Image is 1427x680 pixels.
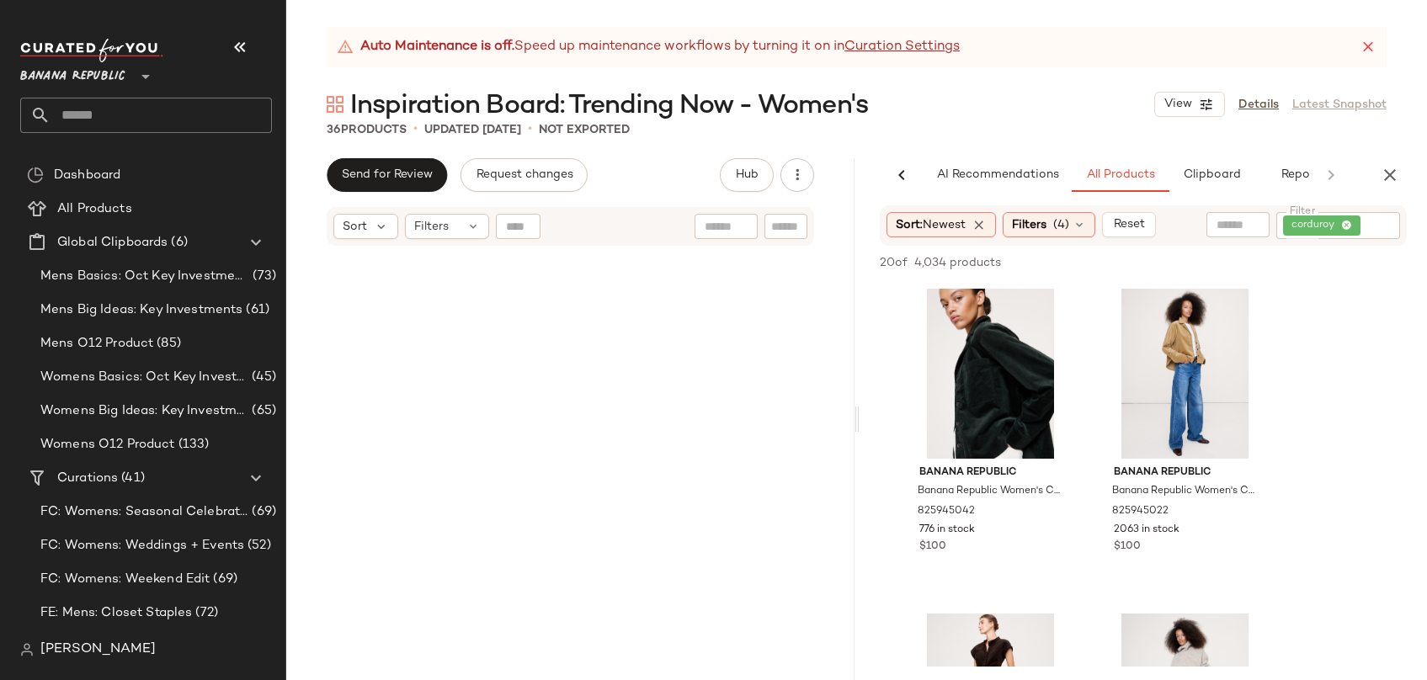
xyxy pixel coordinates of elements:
span: All Products [57,199,132,219]
span: 2063 in stock [1114,523,1179,538]
span: Global Clipboards [57,233,168,252]
span: 4,034 products [914,254,1001,272]
span: 825945022 [1112,504,1169,519]
a: Curation Settings [844,37,960,57]
span: Filters [1012,216,1046,234]
span: FC: Womens: Weddings + Events [40,536,244,555]
img: cn60432938.jpg [1100,289,1270,459]
span: corduroy [1291,218,1341,233]
span: Curations [57,469,118,488]
span: Reset [1113,218,1145,231]
span: AI Recommendations [935,168,1058,182]
button: Send for Review [327,158,447,192]
strong: Auto Maintenance is off. [360,37,514,57]
button: View [1154,92,1225,117]
span: Newest [923,219,966,231]
span: 776 in stock [919,523,975,538]
p: Not Exported [539,121,630,139]
span: View [1163,98,1192,111]
button: Request changes [461,158,587,192]
span: (133) [175,435,210,454]
button: Reset [1102,212,1156,237]
span: (61) [242,300,269,320]
span: Banana Republic [1114,465,1256,481]
span: (4) [1053,216,1069,234]
button: Hub [720,158,774,192]
img: svg%3e [20,643,34,656]
span: Banana Republic Women's Corduroy Shirt Beyond The Pines Green Size XS [918,484,1060,499]
span: Mens O12 Product [40,334,153,353]
span: (45) [248,368,276,387]
div: Speed up maintenance workflows by turning it on in [337,37,960,57]
span: Sort [343,218,367,236]
span: Banana Republic [20,57,125,88]
span: (73) [249,267,276,286]
span: Clipboard [1182,168,1240,182]
span: • [528,120,532,140]
span: $100 [919,539,946,555]
span: (72) [192,603,218,623]
span: (69) [248,502,276,522]
span: All Products [1085,168,1154,182]
span: Request changes [475,168,572,182]
span: 36 [327,124,341,136]
span: [PERSON_NAME] [40,640,156,660]
a: Details [1238,96,1279,114]
span: Sort: [896,216,966,234]
span: $100 [1114,539,1141,555]
span: Mens Big Ideas: Key Investments [40,300,242,320]
span: 825945042 [918,504,975,519]
span: Reports [1280,168,1324,182]
span: 20 of [880,254,908,272]
div: Products [327,121,407,139]
span: FE: Mens: Closet Staples [40,603,192,623]
span: • [413,120,418,140]
span: Womens O12 Product [40,435,175,454]
span: Banana Republic Women's Corduroy Shirt Whiskey Brown Petite Size M [1112,484,1254,499]
span: Womens Big Ideas: Key Investments [40,401,248,421]
span: Hub [734,168,758,182]
span: (69) [210,570,237,589]
span: (85) [153,334,181,353]
span: Banana Republic [919,465,1062,481]
span: Filters [414,218,449,236]
span: FC: Womens: Weekend Edit [40,570,210,589]
img: cfy_white_logo.C9jOOHJF.svg [20,39,163,62]
img: svg%3e [27,167,44,183]
span: (65) [248,401,276,421]
img: svg%3e [327,96,343,113]
span: (6) [168,233,187,252]
span: (52) [244,536,271,555]
p: updated [DATE] [424,121,521,139]
span: Mens Basics: Oct Key Investments [40,267,249,286]
span: Womens Basics: Oct Key Investments [40,368,248,387]
span: Dashboard [54,166,120,185]
span: FC: Womens: Seasonal Celebrations [40,502,248,522]
span: (41) [118,469,145,488]
img: cn60545855.jpg [906,289,1075,459]
span: Inspiration Board: Trending Now - Women's [350,89,868,123]
span: Send for Review [341,168,433,182]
